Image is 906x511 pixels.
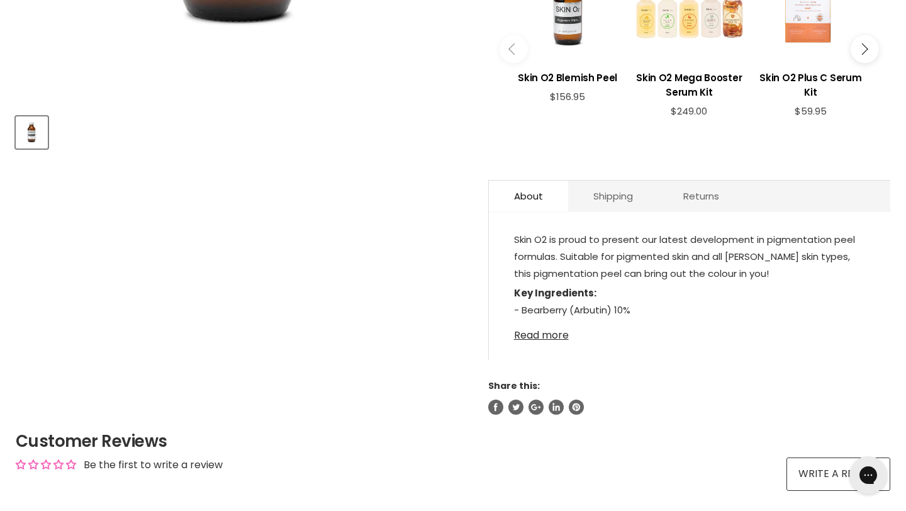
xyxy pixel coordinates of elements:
[16,116,48,149] button: Skin O2 Pigmentation Peel
[568,181,658,211] a: Shipping
[658,181,744,211] a: Returns
[17,118,47,147] img: Skin O2 Pigmentation Peel
[14,113,468,149] div: Product thumbnails
[635,70,744,99] h3: Skin O2 Mega Booster Serum Kit
[514,322,865,341] a: Read more
[489,181,568,211] a: About
[488,380,890,414] aside: Share this:
[843,452,893,498] iframe: Gorgias live chat messenger
[635,61,744,106] a: View product:Skin O2 Mega Booster Serum Kit
[550,90,585,103] span: $156.95
[513,70,622,85] h3: Skin O2 Blemish Peel
[795,104,827,118] span: $59.95
[514,231,865,284] p: Skin O2 is proud to present our latest development in pigmentation peel formulas. Suitable for pi...
[16,430,890,452] h2: Customer Reviews
[756,61,865,106] a: View product:Skin O2 Plus C Serum Kit
[756,70,865,99] h3: Skin O2 Plus C Serum Kit
[488,379,540,392] span: Share this:
[514,286,596,300] strong: Key Ingredients:
[786,458,890,490] a: Write a review
[514,284,865,440] p: - Bearberry (Arbutin) 10% - Magnesium Ascorbyl Phosphate (Vitamin C) 10% as this form of Vitamin ...
[513,61,622,91] a: View product:Skin O2 Blemish Peel
[16,458,76,472] div: Average rating is 0.00 stars
[84,458,223,472] div: Be the first to write a review
[671,104,707,118] span: $249.00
